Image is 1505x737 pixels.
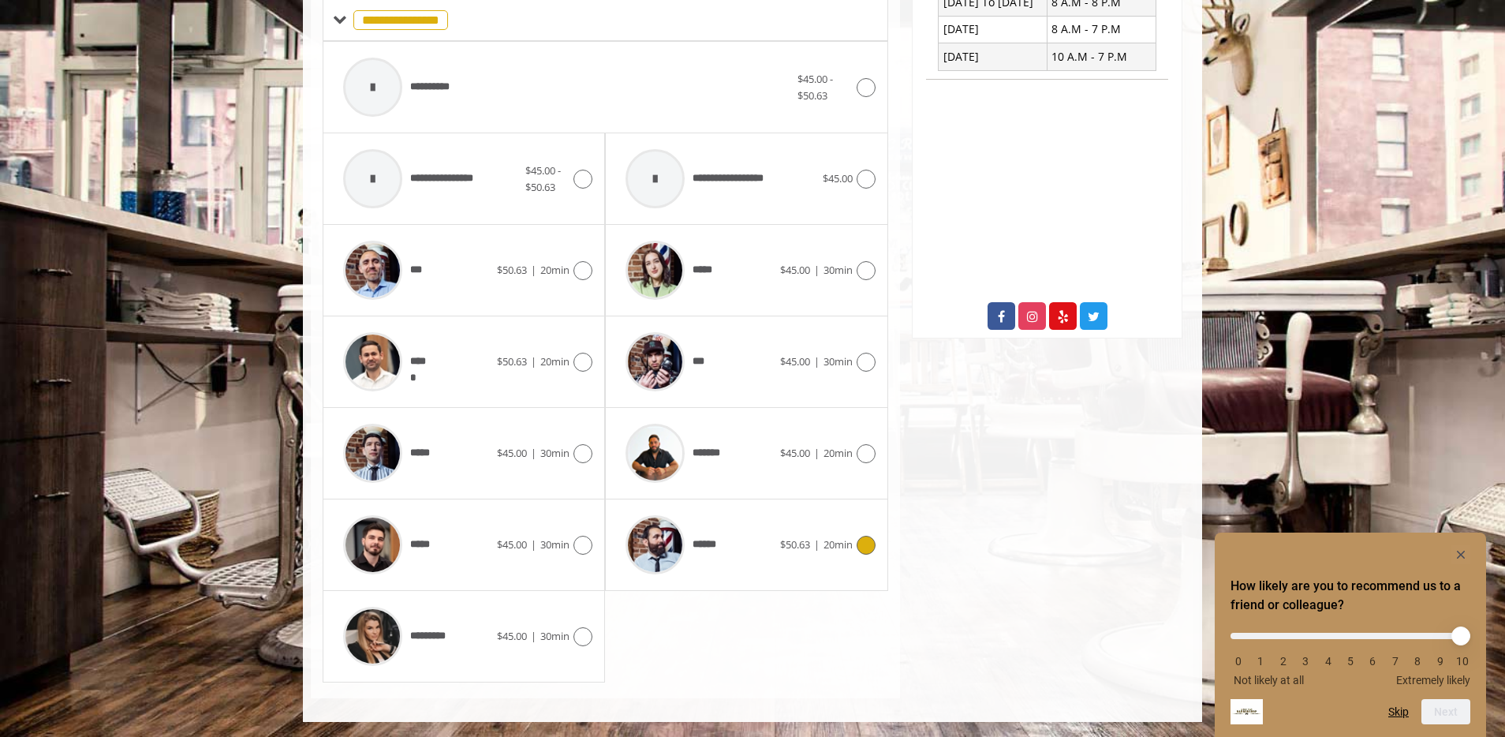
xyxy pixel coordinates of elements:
li: 9 [1432,655,1448,668]
span: $45.00 [823,171,853,185]
span: 20min [540,354,570,368]
span: $45.00 - $50.63 [797,72,833,103]
span: $50.63 [497,354,527,368]
span: | [814,446,820,460]
span: 30min [540,446,570,460]
span: 30min [823,263,853,277]
td: 8 A.M - 7 P.M [1047,16,1156,43]
span: | [531,446,536,460]
span: | [814,354,820,368]
span: $45.00 - $50.63 [525,163,561,194]
li: 2 [1275,655,1291,668]
h2: How likely are you to recommend us to a friend or colleague? Select an option from 0 to 10, with ... [1231,577,1470,615]
span: 20min [540,263,570,277]
span: | [814,537,820,552]
span: $45.00 [497,537,527,552]
div: How likely are you to recommend us to a friend or colleague? Select an option from 0 to 10, with ... [1231,621,1470,686]
li: 10 [1455,655,1470,668]
li: 0 [1231,655,1246,668]
button: Hide survey [1451,545,1470,564]
li: 5 [1343,655,1358,668]
span: $50.63 [780,537,810,552]
li: 7 [1387,655,1403,668]
span: | [814,263,820,277]
span: | [531,629,536,643]
td: [DATE] [939,16,1048,43]
span: $45.00 [497,629,527,643]
span: 20min [823,537,853,552]
td: 10 A.M - 7 P.M [1047,43,1156,70]
span: $45.00 [780,263,810,277]
span: 30min [823,354,853,368]
button: Skip [1388,705,1409,718]
div: How likely are you to recommend us to a friend or colleague? Select an option from 0 to 10, with ... [1231,545,1470,724]
span: Extremely likely [1396,674,1470,686]
span: $45.00 [780,354,810,368]
span: Not likely at all [1234,674,1304,686]
span: 30min [540,537,570,552]
span: $45.00 [497,446,527,460]
span: 30min [540,629,570,643]
span: 20min [823,446,853,460]
span: $50.63 [497,263,527,277]
span: $45.00 [780,446,810,460]
li: 4 [1320,655,1336,668]
li: 8 [1410,655,1425,668]
span: | [531,263,536,277]
li: 3 [1298,655,1313,668]
td: [DATE] [939,43,1048,70]
button: Next question [1421,699,1470,724]
span: | [531,354,536,368]
span: | [531,537,536,552]
li: 1 [1253,655,1268,668]
li: 6 [1365,655,1380,668]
